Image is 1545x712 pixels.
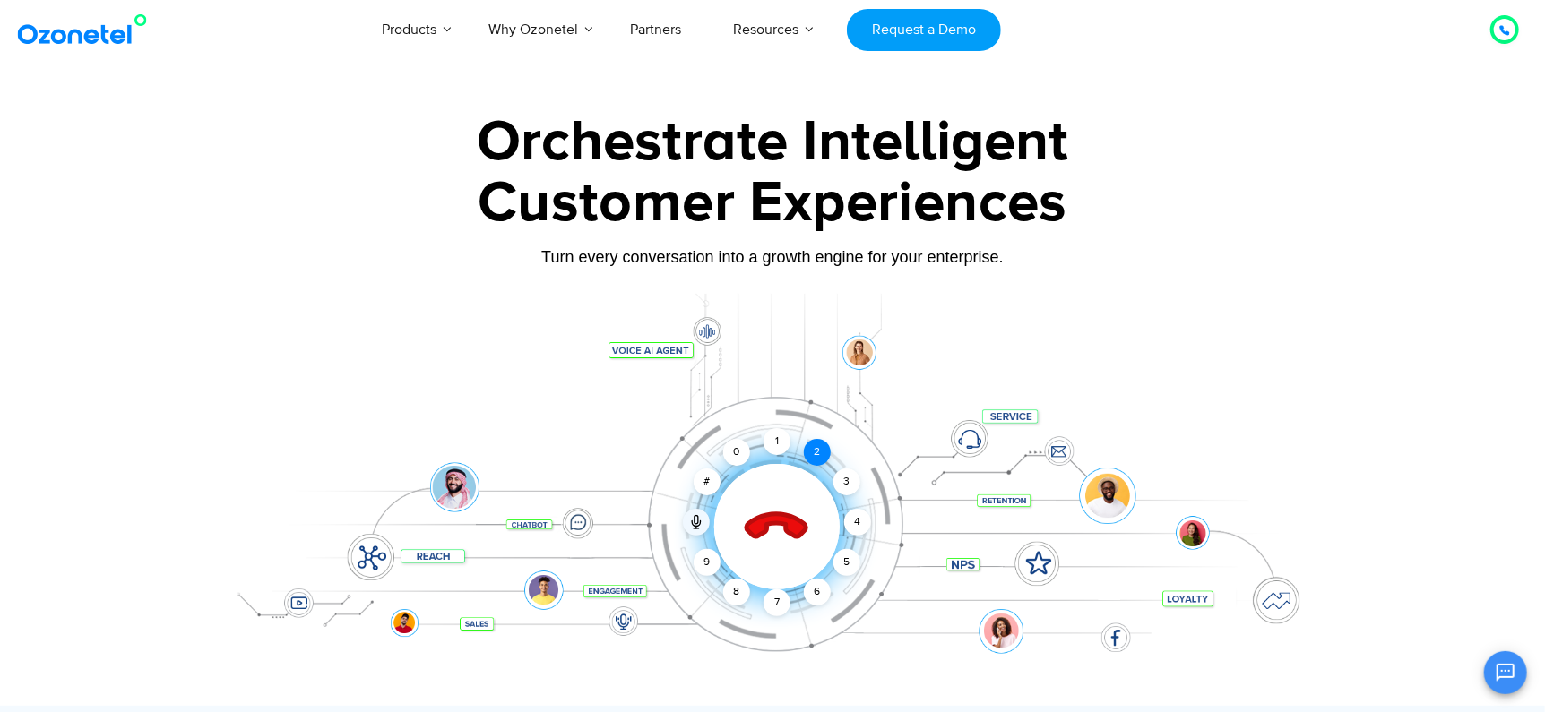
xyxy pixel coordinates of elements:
[212,114,1333,171] div: Orchestrate Intelligent
[804,579,831,605] div: 6
[833,468,860,495] div: 3
[212,160,1333,246] div: Customer Experiences
[723,439,750,466] div: 0
[694,468,721,495] div: #
[694,549,721,576] div: 9
[1484,651,1527,694] button: Open chat
[844,509,871,536] div: 4
[833,549,860,576] div: 5
[804,439,831,466] div: 2
[723,579,750,605] div: 8
[764,589,790,616] div: 7
[764,428,790,455] div: 1
[212,247,1333,267] div: Turn every conversation into a growth engine for your enterprise.
[847,9,1000,51] a: Request a Demo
